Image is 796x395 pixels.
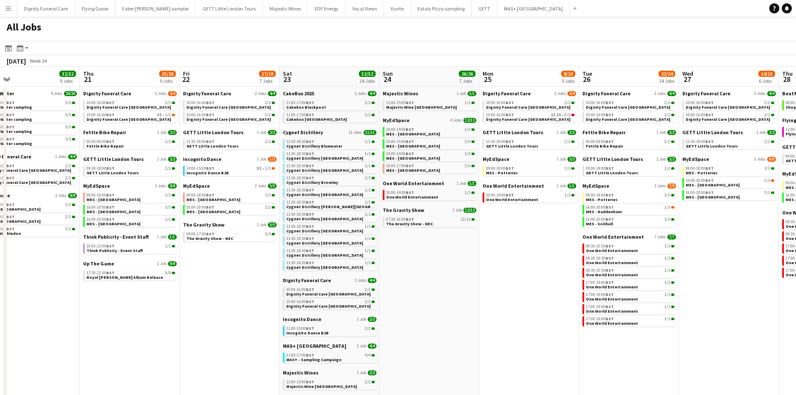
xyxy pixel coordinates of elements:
[308,0,346,17] button: EDF Energy
[7,57,26,65] div: [DATE]
[196,0,263,17] button: GETT Little London Tours
[17,0,75,17] button: Dignity Funeral Care
[263,0,308,17] button: Majestic Wines
[497,0,570,17] button: MAS+ [GEOGRAPHIC_DATA]
[472,0,497,17] button: GETT
[115,0,196,17] button: Faber [PERSON_NAME] sampler
[346,0,384,17] button: Vocal Views
[75,0,115,17] button: Flying Goose
[384,0,411,17] button: Yuvite
[411,0,472,17] button: Eataly Pizza sampling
